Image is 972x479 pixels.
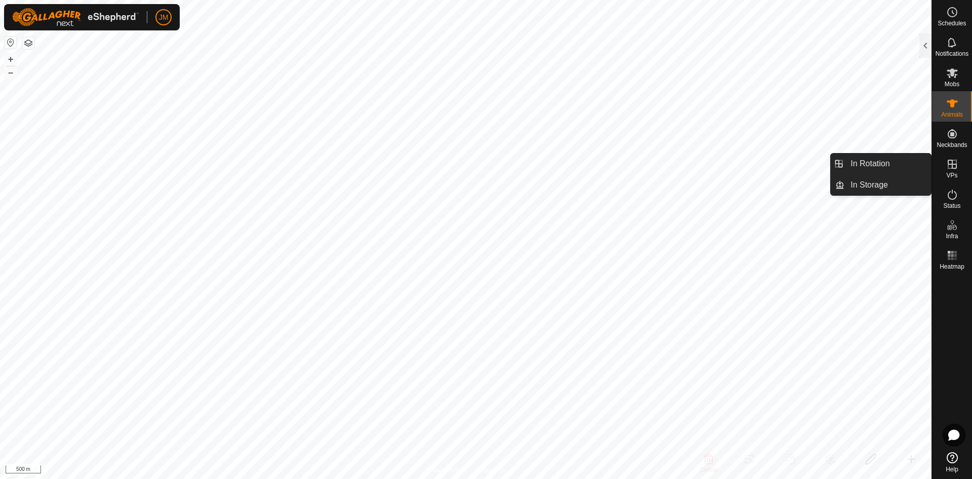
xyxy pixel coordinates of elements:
[946,172,957,178] span: VPs
[932,448,972,476] a: Help
[937,142,967,148] span: Neckbands
[5,66,17,79] button: –
[940,264,964,270] span: Heatmap
[943,203,960,209] span: Status
[5,36,17,49] button: Reset Map
[844,154,931,174] a: In Rotation
[946,466,958,472] span: Help
[159,12,169,23] span: JM
[936,51,968,57] span: Notifications
[12,8,139,26] img: Gallagher Logo
[945,81,959,87] span: Mobs
[831,154,931,174] li: In Rotation
[938,20,966,26] span: Schedules
[941,112,963,118] span: Animals
[844,175,931,195] a: In Storage
[426,466,464,475] a: Privacy Policy
[831,175,931,195] li: In Storage
[476,466,506,475] a: Contact Us
[22,37,34,49] button: Map Layers
[850,179,888,191] span: In Storage
[5,53,17,65] button: +
[946,233,958,239] span: Infra
[850,158,889,170] span: In Rotation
